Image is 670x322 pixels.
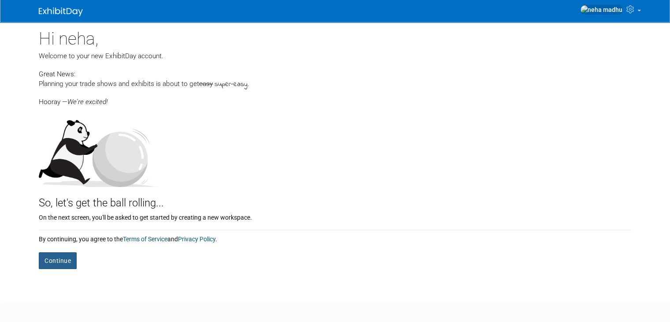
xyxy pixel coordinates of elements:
[39,252,77,269] button: Continue
[67,98,107,106] span: We're excited!
[39,7,83,16] img: ExhibitDay
[178,236,215,243] a: Privacy Policy
[39,211,631,222] div: On the next screen, you'll be asked to get started by creating a new workspace.
[580,5,623,15] img: neha madhu
[39,69,631,79] div: Great News:
[39,187,631,211] div: So, let's get the ball rolling...
[39,22,631,51] div: Hi neha,
[39,51,631,61] div: Welcome to your new ExhibitDay account.
[39,90,631,107] div: Hooray —
[199,80,213,88] span: easy
[39,111,158,187] img: Let's get the ball rolling
[123,236,167,243] a: Terms of Service
[39,230,631,243] div: By continuing, you agree to the and .
[39,79,631,90] div: Planning your trade shows and exhibits is about to get .
[215,79,248,90] span: super-easy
